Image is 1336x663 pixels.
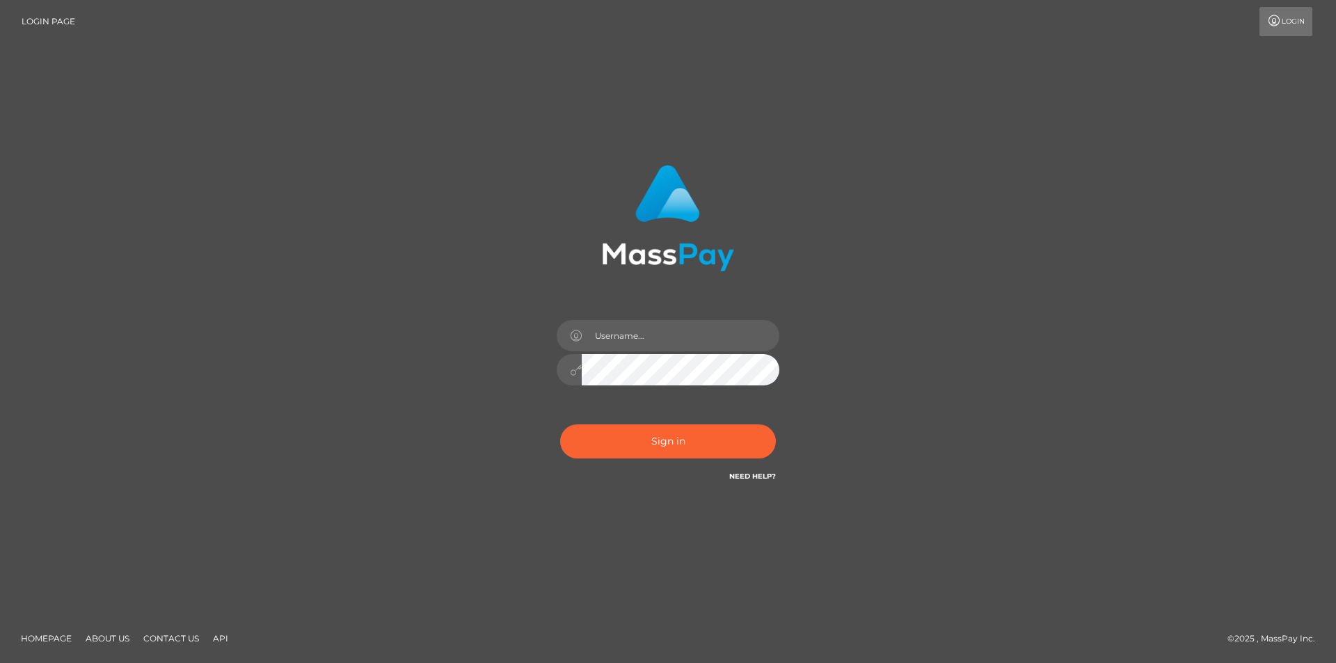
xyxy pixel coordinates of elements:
a: Login [1259,7,1312,36]
a: About Us [80,628,135,649]
a: Need Help? [729,472,776,481]
img: MassPay Login [602,165,734,271]
div: © 2025 , MassPay Inc. [1227,631,1326,646]
a: Login Page [22,7,75,36]
input: Username... [582,320,779,351]
a: Contact Us [138,628,205,649]
a: API [207,628,234,649]
a: Homepage [15,628,77,649]
button: Sign in [560,424,776,458]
